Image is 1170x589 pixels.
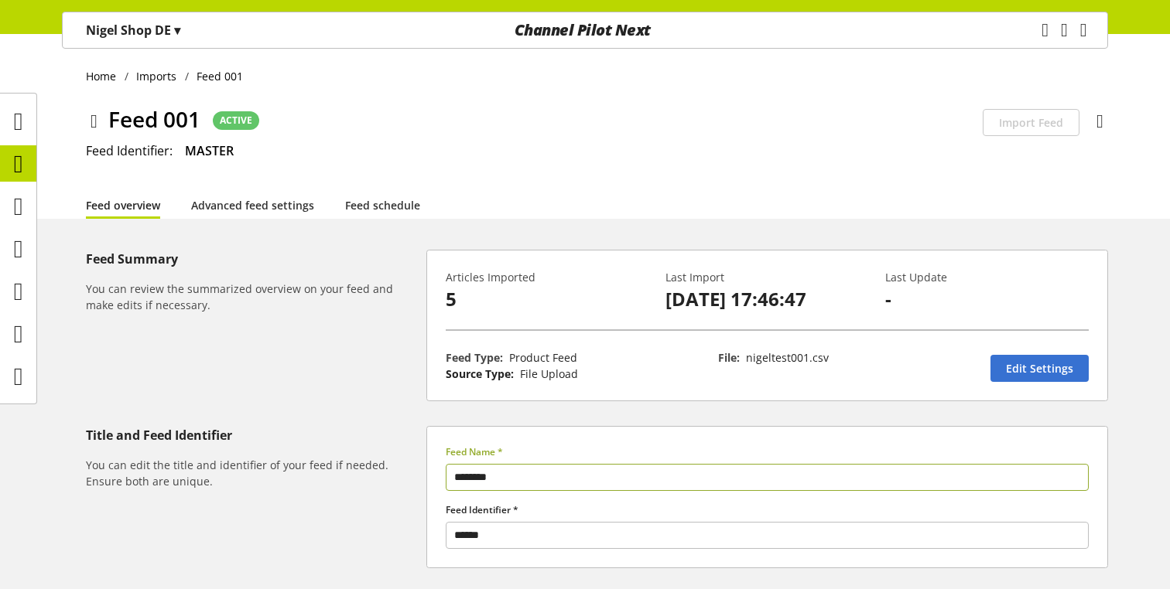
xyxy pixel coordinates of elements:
[446,285,649,313] p: 5
[86,142,173,159] span: Feed Identifier:
[345,197,420,213] a: Feed schedule
[665,269,869,285] p: Last Import
[86,250,420,268] h5: Feed Summary
[718,350,740,365] span: File:
[108,103,200,135] span: Feed 001
[86,68,125,84] a: Home
[174,22,180,39] span: ▾
[446,366,514,381] span: Source Type:
[86,281,420,313] h6: You can review the summarized overview on your feed and make edits if necessary.
[86,457,420,489] h6: You can edit the title and identifier of your feed if needed. Ensure both are unique.
[999,114,1063,131] span: Import Feed
[86,426,420,444] h5: Title and Feed Identifier
[746,350,829,365] span: nigeltest001.csv
[509,350,577,365] span: Product Feed
[520,366,578,381] span: File Upload
[220,114,252,128] span: ACTIVE
[1006,360,1073,376] span: Edit Settings
[885,285,1089,313] p: -
[86,21,180,39] p: Nigel Shop DE
[446,350,503,365] span: Feed Type:
[62,12,1108,49] nav: main navigation
[446,503,518,516] span: Feed Identifier *
[86,197,160,213] a: Feed overview
[990,355,1089,382] a: Edit Settings
[185,142,234,159] span: MASTER
[885,269,1089,285] p: Last Update
[446,269,649,285] p: Articles Imported
[446,445,503,458] span: Feed Name *
[128,68,185,84] a: Imports
[665,285,869,313] p: [DATE] 17:46:47
[983,109,1079,136] button: Import Feed
[191,197,314,213] a: Advanced feed settings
